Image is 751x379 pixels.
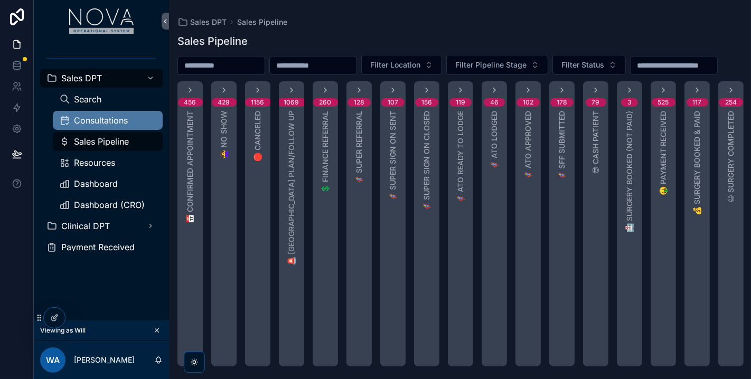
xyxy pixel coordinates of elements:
span: 💰 Surgery Booked & Paid [692,111,702,215]
div: 429 [218,98,230,107]
span: 🦸‍♂️ ATO Ready to Lodge [455,111,466,203]
a: Payment Received [40,238,163,257]
button: Select Button [361,55,442,75]
a: Dashboard [53,174,163,193]
div: 156 [421,98,432,107]
span: 💲 Finance Referral [320,111,331,193]
button: Select Button [552,55,626,75]
span: 🤑 Payment Received [658,111,669,195]
h1: Sales Pipeline [177,34,248,49]
div: 46 [490,98,499,107]
a: Sales Pipeline [53,132,163,151]
span: 🦸‍♂️ ATO Lodged [489,111,500,169]
div: 525 [658,98,669,107]
span: Resources [74,158,115,167]
div: 117 [693,98,702,107]
a: Sales DPT [177,17,227,27]
a: Sales DPT [40,69,163,88]
div: 456 [184,98,196,107]
div: 254 [725,98,737,107]
a: Clinical DPT [40,216,163,235]
span: 📅 Confirmed Appointment [185,111,195,223]
a: Resources [53,153,163,172]
span: 🦸‍♂️ Super Sign on Sent [388,111,398,201]
div: 1069 [284,98,299,107]
p: [PERSON_NAME] [74,355,135,365]
span: 😃 Surgery Completed [726,111,736,203]
span: Search [74,95,101,103]
span: 🦸‍♂️ ATO Approved [523,111,533,179]
span: WA [46,354,60,366]
span: 🦸‍♂️ Super Sign on Closed [421,111,432,211]
span: 🛑 Canceled [252,111,263,162]
img: App logo [69,8,134,34]
a: Dashboard (CRO) [53,195,163,214]
span: Dashboard (CRO) [74,201,145,209]
div: 128 [354,98,364,107]
span: 🦸 SFF Submitted [557,111,567,180]
a: Search [53,90,163,109]
div: 102 [523,98,533,107]
div: scrollable content [34,42,169,270]
span: Filter Pipeline Stage [455,60,527,70]
span: 🦸‍♂️ Super Referral [354,111,364,184]
div: 260 [320,98,332,107]
span: Consultations [74,116,128,125]
div: 119 [456,98,465,107]
div: 107 [388,98,398,107]
span: 🏥 Surgery Booked (NOT PAID) [624,111,635,232]
span: Sales Pipeline [74,137,129,146]
span: Dashboard [74,179,118,188]
span: Sales DPT [190,17,227,27]
div: 3 [627,98,632,107]
span: Filter Location [370,60,420,70]
span: Sales DPT [61,74,102,82]
div: 178 [557,98,567,107]
a: Consultations [53,111,163,130]
a: Sales Pipeline [237,17,287,27]
span: 🚨 [GEOGRAPHIC_DATA] Plan/Follow Up [286,111,297,266]
span: Payment Received [61,243,135,251]
span: 🙅‍♀️ No Show [219,111,229,159]
span: Viewing as Will [40,326,86,335]
div: 1156 [251,98,265,107]
button: Select Button [446,55,548,75]
div: 79 [592,98,600,107]
span: 😎 Cash Patient [590,111,601,174]
span: Clinical DPT [61,222,110,230]
span: Filter Status [561,60,604,70]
